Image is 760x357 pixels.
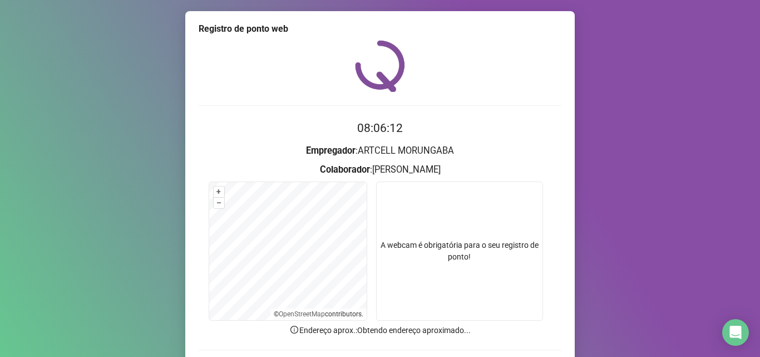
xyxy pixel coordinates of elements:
[279,310,325,318] a: OpenStreetMap
[289,325,299,335] span: info-circle
[199,324,561,336] p: Endereço aprox. : Obtendo endereço aproximado...
[214,198,224,208] button: –
[355,40,405,92] img: QRPoint
[199,163,561,177] h3: : [PERSON_NAME]
[199,22,561,36] div: Registro de ponto web
[274,310,363,318] li: © contributors.
[320,164,370,175] strong: Colaborador
[376,182,543,321] div: A webcam é obrigatória para o seu registro de ponto!
[214,187,224,197] button: +
[722,319,749,346] div: Open Intercom Messenger
[306,145,356,156] strong: Empregador
[357,121,403,135] time: 08:06:12
[199,144,561,158] h3: : ARTCELL MORUNGABA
